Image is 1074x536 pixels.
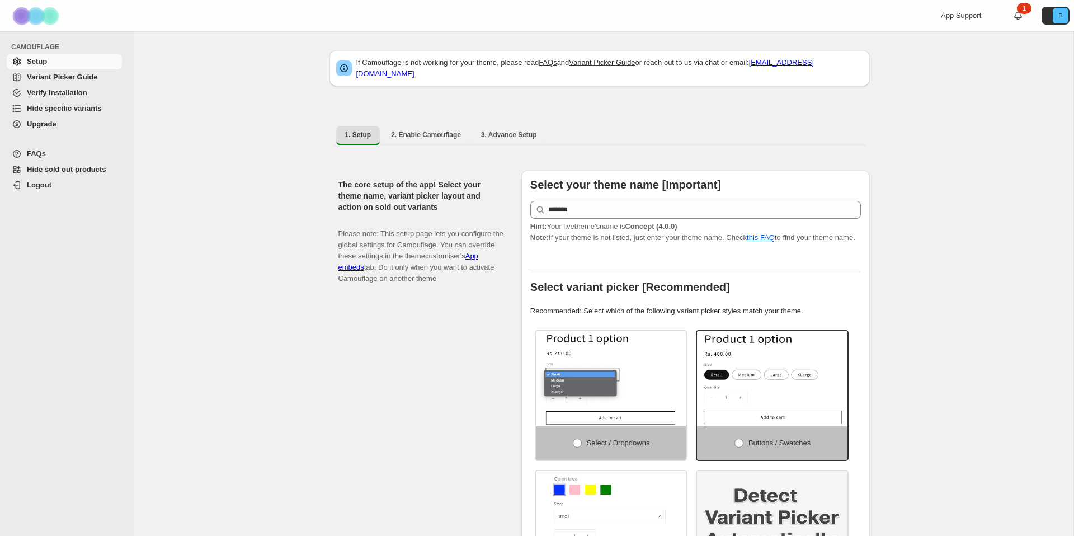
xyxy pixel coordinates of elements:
[391,130,461,139] span: 2. Enable Camouflage
[11,43,126,51] span: CAMOUFLAGE
[697,331,847,426] img: Buttons / Swatches
[530,281,730,293] b: Select variant picker [Recommended]
[1058,12,1062,19] text: P
[27,149,46,158] span: FAQs
[539,58,557,67] a: FAQs
[625,222,677,231] strong: Concept (4.0.0)
[345,130,371,139] span: 1. Setup
[587,439,650,447] span: Select / Dropdowns
[27,88,87,97] span: Verify Installation
[27,104,102,112] span: Hide specific variants
[530,305,861,317] p: Recommended: Select which of the following variant picker styles match your theme.
[9,1,65,31] img: Camouflage
[1017,3,1031,14] div: 1
[530,222,677,231] span: Your live theme's name is
[530,233,549,242] strong: Note:
[7,116,122,132] a: Upgrade
[7,146,122,162] a: FAQs
[530,222,547,231] strong: Hint:
[748,439,811,447] span: Buttons / Swatches
[7,54,122,69] a: Setup
[27,73,97,81] span: Variant Picker Guide
[27,57,47,65] span: Setup
[338,179,503,213] h2: The core setup of the app! Select your theme name, variant picker layout and action on sold out v...
[569,58,635,67] a: Variant Picker Guide
[481,130,537,139] span: 3. Advance Setup
[7,177,122,193] a: Logout
[7,85,122,101] a: Verify Installation
[27,165,106,173] span: Hide sold out products
[7,162,122,177] a: Hide sold out products
[536,331,686,426] img: Select / Dropdowns
[1012,10,1024,21] a: 1
[530,178,721,191] b: Select your theme name [Important]
[1053,8,1068,23] span: Avatar with initials P
[7,101,122,116] a: Hide specific variants
[1042,7,1070,25] button: Avatar with initials P
[356,57,863,79] p: If Camouflage is not working for your theme, please read and or reach out to us via chat or email:
[338,217,503,284] p: Please note: This setup page lets you configure the global settings for Camouflage. You can overr...
[530,221,861,243] p: If your theme is not listed, just enter your theme name. Check to find your theme name.
[27,181,51,189] span: Logout
[941,11,981,20] span: App Support
[7,69,122,85] a: Variant Picker Guide
[27,120,56,128] span: Upgrade
[747,233,775,242] a: this FAQ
